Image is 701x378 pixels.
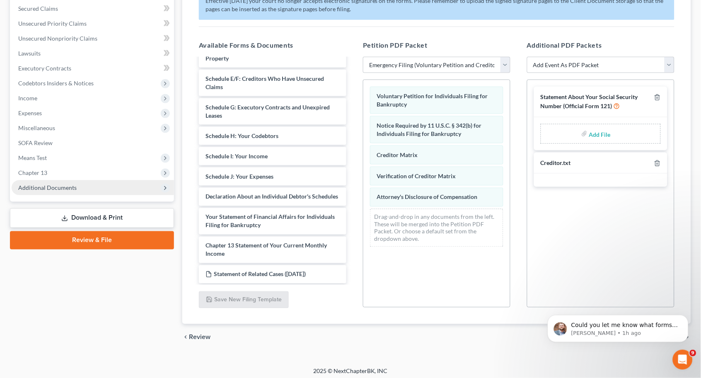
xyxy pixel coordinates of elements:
[145,3,160,18] div: Close
[40,10,57,19] p: Active
[34,65,99,72] strong: Downloading Forms
[673,350,693,370] iframe: Intercom live chat
[53,271,59,278] button: Start recording
[18,35,97,42] span: Unsecured Nonpriority Claims
[214,271,306,278] span: Statement of Related Cases ([DATE])
[10,208,174,228] a: Download & Print
[535,298,701,356] iframe: Intercom notifications message
[7,157,136,240] div: Hi [PERSON_NAME]! I am a little confused by your question and not sure what you mean by "break it...
[18,154,47,161] span: Means Test
[10,231,174,250] a: Review & File
[18,109,42,116] span: Expenses
[18,139,53,146] span: SOFA Review
[36,251,152,267] div: so usually I prepare the petition with the signature pages as like one packet
[34,43,81,50] strong: All Cases View
[7,114,20,127] img: Profile image for Operator
[13,162,129,235] div: Hi [PERSON_NAME]! I am a little confused by your question and not sure what you mean by "break it...
[205,153,268,160] span: Schedule I: Your Income
[205,132,278,139] span: Schedule H: Your Codebtors
[182,334,219,341] button: chevron_left Review
[12,136,174,150] a: SOFA Review
[26,58,159,80] div: Downloading Forms
[34,87,92,102] strong: Download & Print Forms/Schedules
[205,75,324,90] span: Schedule E/F: Creditors Who Have Unsecured Claims
[142,268,155,281] button: Send a message…
[12,31,174,46] a: Unsecured Nonpriority Claims
[13,271,19,278] button: Emoji picker
[130,3,145,19] button: Home
[12,61,174,76] a: Executory Contracts
[24,5,37,18] img: Profile image for James
[18,50,41,57] span: Lawsuits
[30,246,159,272] div: so usually I prepare the petition with the signature pages as like one packet
[205,242,327,257] span: Chapter 13 Statement of Your Current Monthly Income
[40,4,94,10] h1: [PERSON_NAME]
[199,40,346,50] h5: Available Forms & Documents
[377,194,478,201] span: Attorney's Disclosure of Compensation
[26,110,159,131] a: More in the Help Center
[189,334,210,341] span: Review
[57,117,135,124] span: More in the Help Center
[377,92,488,108] span: Voluntary Petition for Individuals Filing for Bankruptcy
[7,138,159,157] div: James says…
[18,65,71,72] span: Executory Contracts
[370,209,503,247] div: Drag-and-drop in any documents from the left. These will be merged into the Petition PDF Packet. ...
[205,173,273,180] span: Schedule J: Your Expenses
[527,40,674,50] h5: Additional PDF Packets
[12,46,174,61] a: Lawsuits
[18,169,47,176] span: Chapter 13
[26,271,33,278] button: Gif picker
[199,291,289,309] button: Save New Filing Template
[205,46,339,62] span: Schedule D: Creditors Who Have Claims Secured by Property
[7,246,159,273] div: Jenn says…
[36,139,141,147] div: joined the conversation
[12,1,174,16] a: Secured Claims
[18,5,58,12] span: Secured Claims
[39,271,46,278] button: Upload attachment
[377,172,456,179] span: Verification of Creditor Matrix
[377,122,482,137] span: Notice Required by 11 U.S.C. § 342(b) for Individuals Filing for Bankruptcy
[18,124,55,131] span: Miscellaneous
[363,41,428,49] span: Petition PDF Packet
[25,139,33,147] img: Profile image for James
[18,80,94,87] span: Codebtors Insiders & Notices
[36,140,82,146] b: [PERSON_NAME]
[12,16,174,31] a: Unsecured Priority Claims
[7,254,159,268] textarea: Message…
[5,3,21,19] button: go back
[205,104,330,119] span: Schedule G: Executory Contracts and Unexpired Leases
[26,80,159,110] div: Download & Print Forms/Schedules
[18,94,37,102] span: Income
[541,93,638,109] span: Statement About Your Social Security Number (Official Form 121)
[182,334,189,341] i: chevron_left
[205,193,338,200] span: Declaration About an Individual Debtor's Schedules
[541,159,571,167] div: Creditor.txt
[377,151,418,158] span: Creditor Matrix
[690,350,696,356] span: 9
[205,213,335,229] span: Your Statement of Financial Affairs for Individuals Filing for Bankruptcy
[18,184,77,191] span: Additional Documents
[7,157,159,246] div: James says…
[18,20,87,27] span: Unsecured Priority Claims
[26,36,159,58] div: All Cases View
[7,35,159,138] div: Operator says…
